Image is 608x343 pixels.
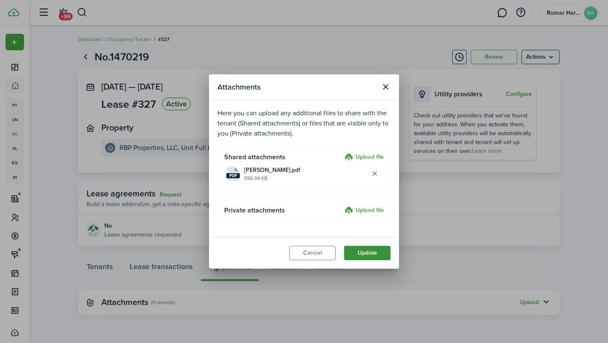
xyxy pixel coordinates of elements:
[378,80,393,94] button: Close modal
[224,205,342,215] h4: Private attachments
[224,152,342,162] h4: Shared attachments
[217,79,376,95] modal-title: Attachments
[226,173,240,178] file-extension: pdf
[217,108,391,139] p: Here you can upload any additional files to share with the tenant (Shared attachments) or files t...
[344,246,391,260] button: Update
[367,167,382,181] button: Delete file
[244,166,300,174] span: [PERSON_NAME].pdf
[244,174,367,182] file-size: 556.04 KB
[226,167,240,181] file-icon: File
[289,246,336,260] button: Cancel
